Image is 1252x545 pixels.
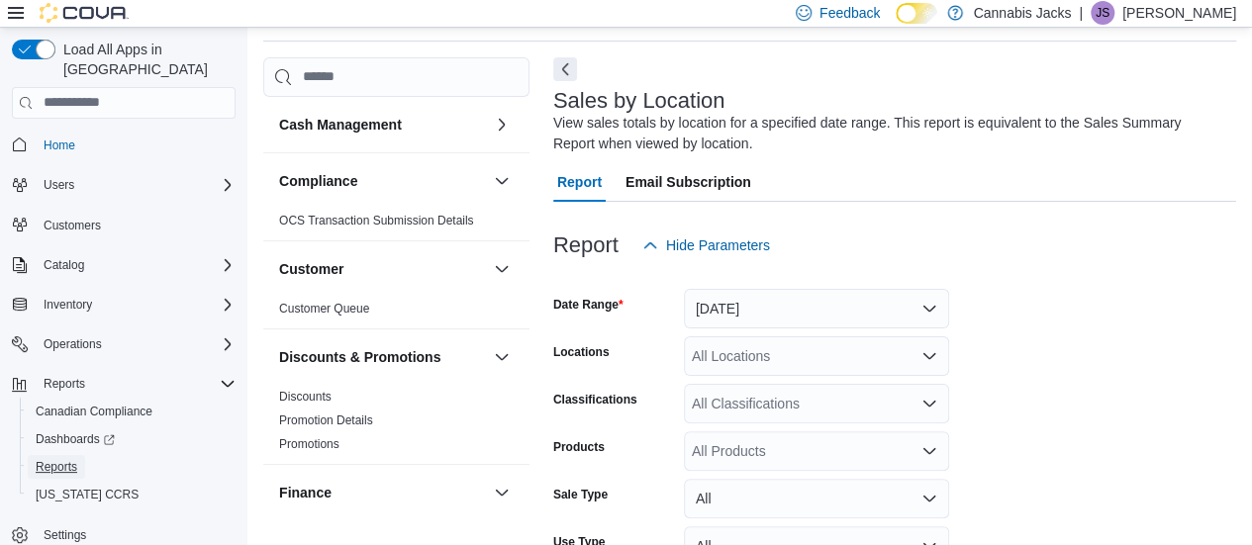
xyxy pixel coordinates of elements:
[553,297,624,313] label: Date Range
[973,1,1071,25] p: Cannabis Jacks
[36,487,139,502] span: [US_STATE] CCRS
[36,253,92,277] button: Catalog
[684,479,949,518] button: All
[44,336,102,352] span: Operations
[44,527,86,543] span: Settings
[279,412,373,428] span: Promotion Details
[36,213,236,237] span: Customers
[279,115,486,135] button: Cash Management
[20,425,243,453] a: Dashboards
[921,443,937,459] button: Open list of options
[279,436,339,452] span: Promotions
[490,257,514,281] button: Customer
[279,301,369,317] span: Customer Queue
[553,233,619,257] h3: Report
[553,344,610,360] label: Locations
[36,293,100,317] button: Inventory
[553,57,577,81] button: Next
[490,113,514,136] button: Cash Management
[279,347,440,367] h3: Discounts & Promotions
[279,483,486,502] button: Finance
[279,483,332,502] h3: Finance
[1096,1,1109,25] span: JS
[36,431,115,447] span: Dashboards
[263,385,530,464] div: Discounts & Promotions
[279,347,486,367] button: Discounts & Promotions
[28,455,236,479] span: Reports
[40,3,129,23] img: Cova
[490,345,514,369] button: Discounts & Promotions
[263,297,530,328] div: Customer
[921,348,937,364] button: Open list of options
[1091,1,1114,25] div: John Shelegey
[279,213,474,228] span: OCS Transaction Submission Details
[279,302,369,316] a: Customer Queue
[490,169,514,193] button: Compliance
[36,293,236,317] span: Inventory
[666,235,770,255] span: Hide Parameters
[1122,1,1236,25] p: [PERSON_NAME]
[684,289,949,328] button: [DATE]
[279,413,373,427] a: Promotion Details
[4,211,243,239] button: Customers
[279,259,486,279] button: Customer
[36,332,110,356] button: Operations
[44,137,75,153] span: Home
[28,483,236,506] span: Washington CCRS
[921,396,937,411] button: Open list of options
[553,89,725,113] h3: Sales by Location
[28,400,236,423] span: Canadian Compliance
[55,40,236,79] span: Load All Apps in [GEOGRAPHIC_DATA]
[36,133,236,157] span: Home
[1079,1,1083,25] p: |
[36,173,236,197] span: Users
[4,370,243,398] button: Reports
[634,226,778,265] button: Hide Parameters
[44,177,74,193] span: Users
[36,332,236,356] span: Operations
[263,209,530,240] div: Compliance
[896,24,897,25] span: Dark Mode
[28,400,160,423] a: Canadian Compliance
[20,398,243,425] button: Canadian Compliance
[36,372,236,396] span: Reports
[490,481,514,504] button: Finance
[44,297,92,313] span: Inventory
[4,171,243,199] button: Users
[279,171,357,191] h3: Compliance
[626,162,751,202] span: Email Subscription
[553,113,1226,154] div: View sales totals by location for a specified date range. This report is equivalent to the Sales ...
[28,427,123,451] a: Dashboards
[553,392,637,408] label: Classifications
[557,162,602,202] span: Report
[28,455,85,479] a: Reports
[20,481,243,508] button: [US_STATE] CCRS
[279,259,343,279] h3: Customer
[4,291,243,318] button: Inventory
[4,330,243,358] button: Operations
[36,173,82,197] button: Users
[36,459,77,475] span: Reports
[279,115,402,135] h3: Cash Management
[4,251,243,279] button: Catalog
[28,427,236,451] span: Dashboards
[44,257,84,273] span: Catalog
[20,453,243,481] button: Reports
[279,389,332,405] span: Discounts
[279,214,474,227] a: OCS Transaction Submission Details
[4,131,243,159] button: Home
[36,214,109,237] a: Customers
[819,3,880,23] span: Feedback
[44,376,85,392] span: Reports
[279,437,339,451] a: Promotions
[36,134,83,157] a: Home
[553,439,605,455] label: Products
[36,253,236,277] span: Catalog
[36,404,152,419] span: Canadian Compliance
[44,218,101,233] span: Customers
[28,483,146,506] a: [US_STATE] CCRS
[279,390,332,404] a: Discounts
[553,487,608,502] label: Sale Type
[896,3,937,24] input: Dark Mode
[36,372,93,396] button: Reports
